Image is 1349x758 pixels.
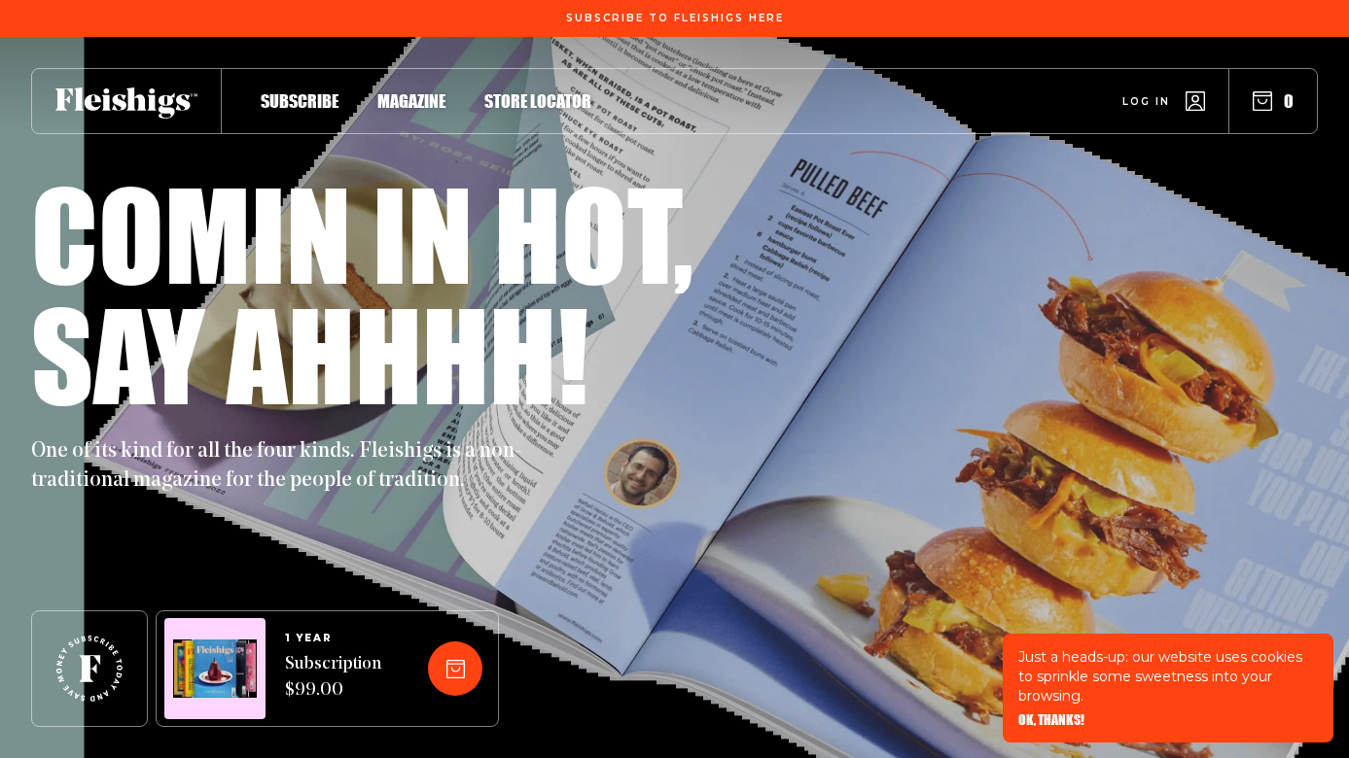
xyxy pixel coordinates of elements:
[285,652,381,705] span: Subscription $99.00
[1122,91,1205,111] a: Log in
[377,87,445,114] a: Magazine
[484,87,591,114] a: Store locator
[261,87,338,114] a: Subscribe
[562,13,788,22] a: Subscribe To Fleishigs Here
[261,90,338,112] span: Subscribe
[566,13,784,24] span: Subscribe To Fleishigs Here
[1122,94,1170,109] span: Log in
[285,633,381,644] span: 1 YEAR
[31,173,693,293] h1: Comin in hot,
[285,633,381,705] a: 1 YEARSubscription $99.00
[31,293,588,414] h1: Say ahhhh!
[1018,647,1318,706] p: Just a heads-up: our website uses cookies to sprinkle some sweetness into your browsing.
[377,90,445,112] span: Magazine
[173,639,257,699] img: Magazines image
[1018,713,1084,727] button: OK, THANKS!
[31,437,537,496] p: One of its kind for all the four kinds. Fleishigs is a non-traditional magazine for the people of...
[484,90,591,112] span: Store locator
[1253,90,1294,112] button: 0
